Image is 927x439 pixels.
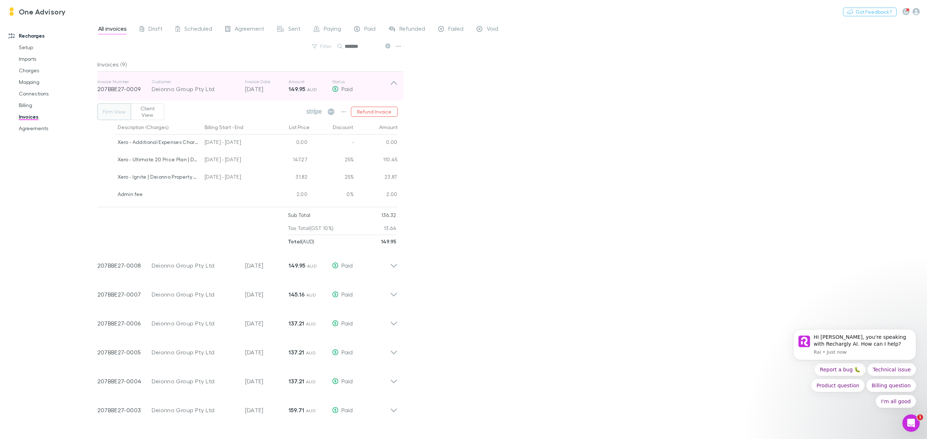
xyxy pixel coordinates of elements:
p: 207BBE27-0003 [97,406,152,414]
p: Invoice Number [97,79,152,85]
p: Status [332,79,390,85]
div: 207BBE27-0007Deionno Group Pty Ltd[DATE]145.16 AUDPaid [92,277,403,306]
span: AUD [306,379,316,384]
p: [DATE] [245,406,289,414]
span: AUD [307,263,317,269]
span: Paid [341,262,353,269]
span: Paid [341,320,353,327]
span: Paid [341,291,353,298]
span: 1 [917,414,923,420]
div: Deionno Group Pty Ltd [152,261,238,270]
button: Client View [131,103,164,120]
strong: 149.95 [289,262,306,269]
div: 23.87 [354,169,398,187]
a: Charges [12,65,103,76]
strong: 149.95 [289,85,306,93]
span: AUD [306,292,316,298]
strong: 145.16 [289,291,305,298]
h3: One Advisory [19,7,66,16]
div: 207BBE27-0003Deionno Group Pty Ltd[DATE]159.71 AUDPaid [92,393,403,422]
img: One Advisory's Logo [7,7,16,16]
div: Deionno Group Pty Ltd [152,406,238,414]
div: Deionno Group Pty Ltd [152,85,238,93]
iframe: Intercom notifications message [782,319,927,435]
div: Deionno Group Pty Ltd [152,319,238,328]
div: Deionno Group Pty Ltd [152,290,238,299]
button: Refund Invoice [351,107,398,117]
p: [DATE] [245,348,289,357]
div: Deionno Group Pty Ltd [152,348,238,357]
div: 207BBE27-0008Deionno Group Pty Ltd[DATE]149.95 AUDPaid [92,248,403,277]
span: Paying [324,25,341,34]
div: Deionno Group Pty Ltd [152,377,238,385]
strong: 149.95 [381,238,397,244]
button: Filter [309,42,336,51]
p: 207BBE27-0005 [97,348,152,357]
a: Agreements [12,123,103,134]
div: 147.27 [267,152,310,169]
p: [DATE] [245,319,289,328]
div: Admin fee [118,187,199,202]
span: Draft [148,25,163,34]
strong: 137.21 [289,349,305,356]
div: 25% [310,169,354,187]
p: 207BBE27-0004 [97,377,152,385]
span: AUD [306,321,316,327]
div: 207BBE27-0006Deionno Group Pty Ltd[DATE]137.21 AUDPaid [92,306,403,335]
p: 207BBE27-0009 [97,85,152,93]
span: All invoices [98,25,127,34]
p: 207BBE27-0008 [97,261,152,270]
a: Connections [12,88,103,99]
div: 25% [310,152,354,169]
p: Customer [152,79,238,85]
span: Failed [448,25,463,34]
span: Paid [341,378,353,384]
strong: Total [288,238,302,244]
button: Firm View [97,103,131,120]
span: Paid [341,85,353,92]
div: Xero - Ultimate 20 Price Plan | Deionno Group PTY LTD [118,152,199,167]
p: Sub Total [288,209,311,222]
div: 207BBE27-0004Deionno Group Pty Ltd[DATE]137.21 AUDPaid [92,364,403,393]
a: Recharges [1,30,103,42]
span: AUD [306,350,316,355]
div: 31.82 [267,169,310,187]
div: 207BBE27-0005Deionno Group Pty Ltd[DATE]137.21 AUDPaid [92,335,403,364]
div: 110.45 [354,152,398,169]
div: 2.00 [267,187,310,204]
p: Invoice Date [245,79,289,85]
div: [DATE] - [DATE] [202,135,267,152]
div: 0% [310,187,354,204]
p: 136.32 [381,209,397,222]
strong: 159.71 [289,406,305,414]
span: Void [487,25,498,34]
div: Xero - Ignite | Deionno Property Trust [118,169,199,184]
div: - [310,135,354,152]
span: Scheduled [184,25,212,34]
span: Sent [288,25,301,34]
span: AUD [307,87,317,92]
a: Setup [12,42,103,53]
a: Billing [12,99,103,111]
span: Paid [341,406,353,413]
div: 2.00 [354,187,398,204]
strong: 137.21 [289,378,305,385]
button: Got Feedback? [843,8,897,16]
p: 207BBE27-0006 [97,319,152,328]
p: [DATE] [245,85,289,93]
iframe: Intercom live chat [902,414,920,432]
a: Invoices [12,111,103,123]
p: Tax Total (GST 10%) [288,222,334,235]
div: [DATE] - [DATE] [202,169,267,187]
span: Agreement [235,25,264,34]
p: ( AUD ) [288,235,315,248]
